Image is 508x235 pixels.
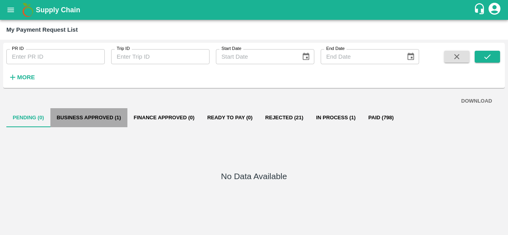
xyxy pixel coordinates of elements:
button: Finance Approved (0) [127,108,201,127]
label: PR ID [12,46,24,52]
button: Business Approved (1) [50,108,127,127]
button: Paid (798) [362,108,400,127]
div: customer-support [473,3,487,17]
img: logo [20,2,36,18]
button: Choose date [298,49,314,64]
input: End Date [321,49,400,64]
label: Trip ID [117,46,130,52]
strong: More [17,74,35,80]
h5: No Data Available [221,171,287,182]
button: In Process (1) [310,108,362,127]
label: Start Date [221,46,241,52]
button: Pending (0) [6,108,50,127]
input: Enter PR ID [6,49,105,64]
input: Enter Trip ID [111,49,210,64]
button: DOWNLOAD [458,94,495,108]
div: My Payment Request List [6,25,78,35]
b: Supply Chain [36,6,80,14]
button: Rejected (21) [259,108,310,127]
button: More [6,71,37,84]
input: Start Date [216,49,295,64]
div: account of current user [487,2,502,18]
button: open drawer [2,1,20,19]
button: Choose date [403,49,418,64]
a: Supply Chain [36,4,473,15]
button: Ready To Pay (0) [201,108,259,127]
label: End Date [326,46,344,52]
